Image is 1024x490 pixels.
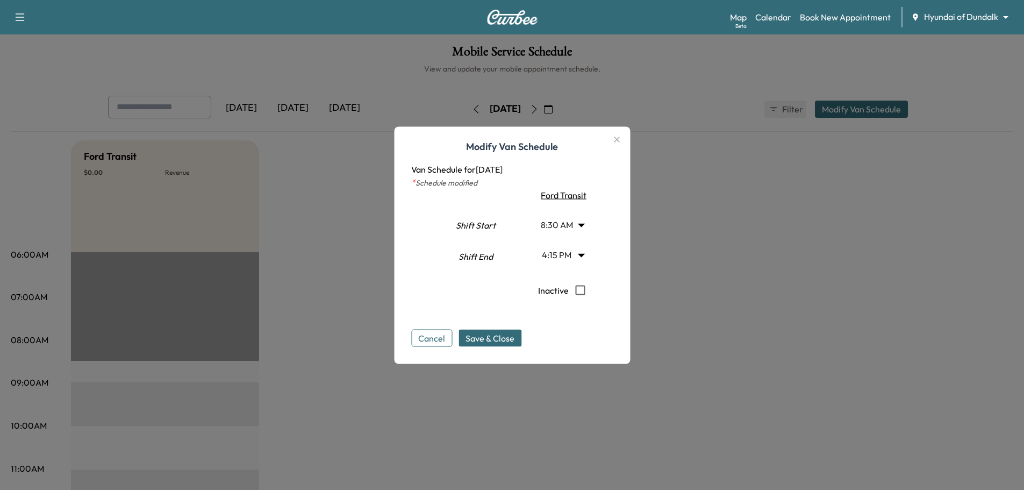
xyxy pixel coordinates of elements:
p: Inactive [538,279,569,301]
h1: Modify Van Schedule [411,139,613,162]
a: Book New Appointment [800,11,891,24]
button: Cancel [411,329,452,346]
a: MapBeta [730,11,747,24]
div: 4:15 PM [529,240,594,270]
div: Ford Transit [523,188,600,201]
div: Shift End [437,245,514,278]
div: Shift Start [437,211,514,243]
a: Calendar [755,11,791,24]
div: 8:30 AM [529,210,594,240]
div: Beta [735,22,747,30]
p: Schedule modified [411,175,613,188]
p: Van Schedule for [DATE] [411,162,613,175]
span: Save & Close [466,331,514,344]
img: Curbee Logo [486,10,538,25]
button: Save & Close [459,329,521,346]
span: Hyundai of Dundalk [924,11,998,23]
